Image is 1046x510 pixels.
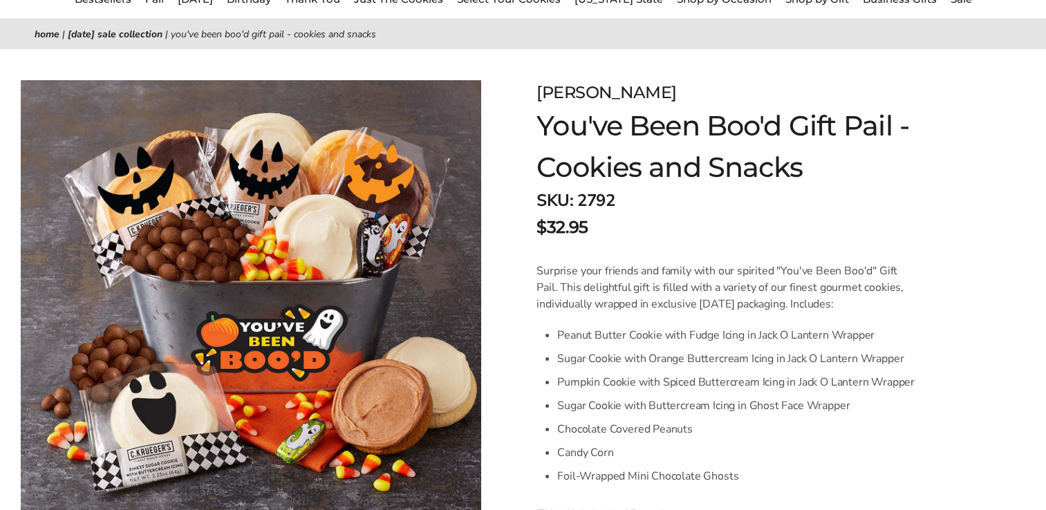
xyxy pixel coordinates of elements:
[557,417,915,441] li: Chocolate Covered Peanuts
[557,394,915,417] li: Sugar Cookie with Buttercream Icing in Ghost Face Wrapper
[35,26,1011,42] nav: breadcrumbs
[536,215,588,240] span: $32.95
[165,28,168,41] span: |
[577,189,615,211] span: 2792
[557,464,915,488] li: Foil-Wrapped Mini Chocolate Ghosts
[557,370,915,394] li: Pumpkin Cookie with Spiced Buttercream Icing in Jack O Lantern Wrapper
[62,28,65,41] span: |
[557,441,915,464] li: Candy Corn
[536,80,978,105] div: [PERSON_NAME]
[68,28,162,41] a: [DATE] Sale Collection
[536,263,915,312] p: Surprise your friends and family with our spirited "You've Been Boo'd" Gift Pail. This delightful...
[557,347,915,370] li: Sugar Cookie with Orange Buttercream Icing in Jack O Lantern Wrapper
[536,105,978,188] h1: You've Been Boo'd Gift Pail - Cookies and Snacks
[536,189,573,211] strong: SKU:
[557,323,915,347] li: Peanut Butter Cookie with Fudge Icing in Jack O Lantern Wrapper
[35,28,59,41] a: Home
[171,28,376,41] span: You've Been Boo'd Gift Pail - Cookies and Snacks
